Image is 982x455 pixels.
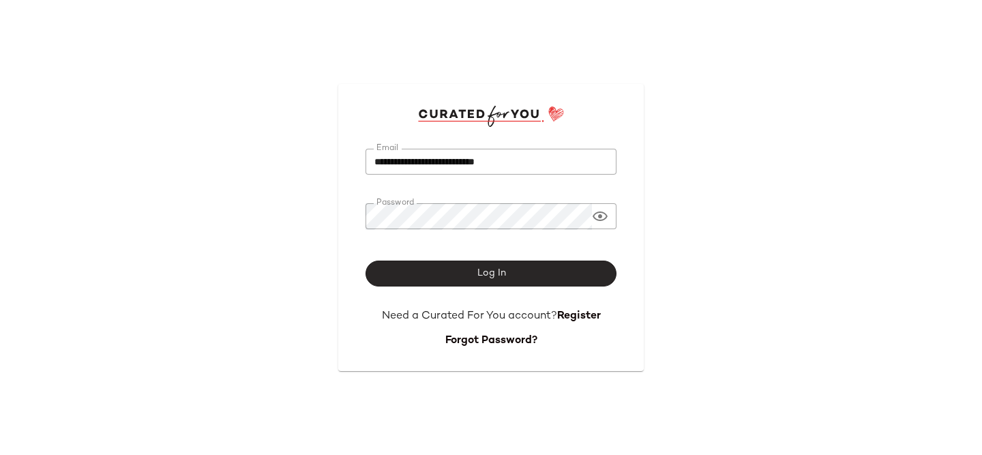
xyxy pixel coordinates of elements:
a: Forgot Password? [445,335,537,347]
img: cfy_login_logo.DGdB1djN.svg [418,106,565,126]
a: Register [557,310,601,322]
span: Log In [476,268,505,279]
button: Log In [366,261,616,287]
span: Need a Curated For You account? [382,310,557,322]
